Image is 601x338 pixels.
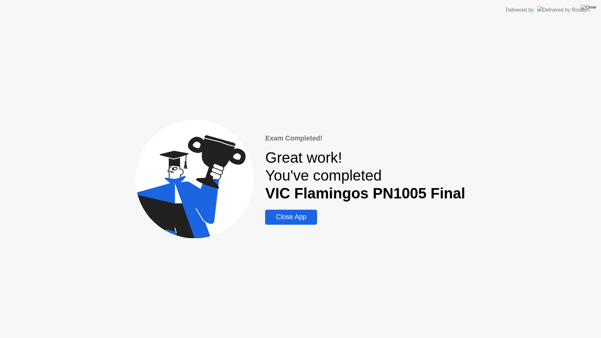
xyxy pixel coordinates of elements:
[265,149,465,202] div: Great work! You've completed
[506,6,534,14] div: Delivered by
[267,213,315,221] div: Close App
[265,133,465,143] div: Exam Completed!
[537,6,590,13] img: Delivered by Rosalyn
[581,5,596,10] img: Close
[265,185,465,202] b: VIC Flamingos PN1005 Final
[265,210,317,225] button: Close App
